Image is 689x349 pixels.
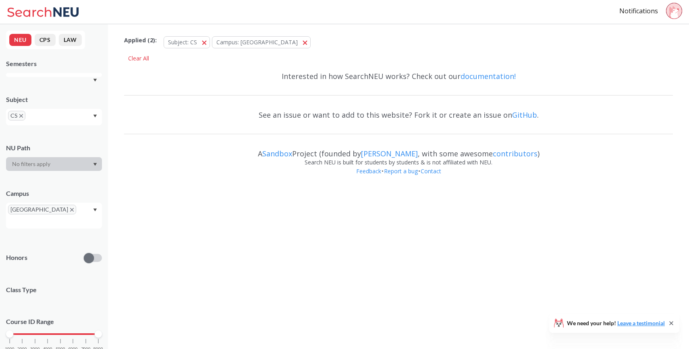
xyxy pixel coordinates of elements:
button: LAW [59,34,82,46]
div: CSX to remove pillDropdown arrow [6,109,102,125]
a: contributors [493,149,538,158]
svg: Dropdown arrow [93,114,97,118]
span: CSX to remove pill [8,111,25,120]
span: Applied ( 2 ): [124,36,157,45]
div: Clear All [124,52,153,64]
div: • • [124,167,673,188]
svg: X to remove pill [70,208,74,212]
div: See an issue or want to add to this website? Fork it or create an issue on . [124,103,673,127]
button: NEU [9,34,31,46]
svg: X to remove pill [19,114,23,118]
p: Honors [6,253,27,262]
span: Subject: CS [168,38,197,46]
a: Feedback [356,167,382,175]
div: Subject [6,95,102,104]
button: CPS [35,34,56,46]
div: A Project (founded by , with some awesome ) [124,142,673,158]
a: Report a bug [384,167,418,175]
a: Notifications [619,6,658,15]
div: Dropdown arrow [6,157,102,171]
span: We need your help! [567,320,665,326]
span: Class Type [6,285,102,294]
a: Leave a testimonial [617,320,665,326]
div: NU Path [6,143,102,152]
p: Course ID Range [6,317,102,326]
div: [GEOGRAPHIC_DATA]X to remove pillDropdown arrow [6,203,102,229]
div: Search NEU is built for students by students & is not affiliated with NEU. [124,158,673,167]
span: [GEOGRAPHIC_DATA]X to remove pill [8,205,76,214]
a: GitHub [512,110,537,120]
div: Semesters [6,59,102,68]
a: documentation! [461,71,516,81]
svg: Dropdown arrow [93,163,97,166]
span: Campus: [GEOGRAPHIC_DATA] [216,38,298,46]
a: Sandbox [262,149,292,158]
a: [PERSON_NAME] [361,149,418,158]
button: Campus: [GEOGRAPHIC_DATA] [212,36,311,48]
svg: Dropdown arrow [93,79,97,82]
button: Subject: CS [164,36,210,48]
a: Contact [420,167,442,175]
div: Campus [6,189,102,198]
div: Interested in how SearchNEU works? Check out our [124,64,673,88]
svg: Dropdown arrow [93,208,97,212]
